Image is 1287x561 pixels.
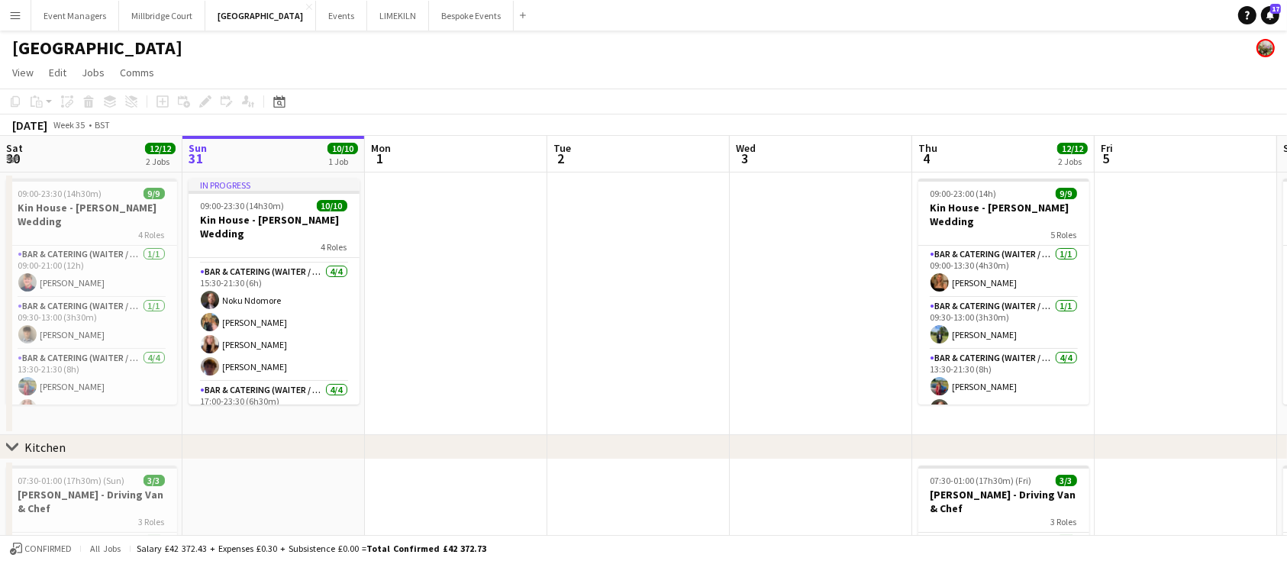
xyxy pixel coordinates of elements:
div: In progress [189,179,360,191]
a: 17 [1261,6,1279,24]
span: 07:30-01:00 (17h30m) (Fri) [931,475,1032,486]
span: Comms [120,66,154,79]
span: Mon [371,141,391,155]
span: 10/10 [327,143,358,154]
span: Week 35 [50,119,89,131]
a: Edit [43,63,73,82]
div: 1 Job [328,156,357,167]
app-card-role: Bar & Catering (Waiter / waitress)4/413:30-21:30 (8h)[PERSON_NAME][PERSON_NAME] [6,350,177,468]
span: 09:00-23:30 (14h30m) [18,188,102,199]
span: 3 Roles [1051,516,1077,527]
a: Comms [114,63,160,82]
h3: Kin House - [PERSON_NAME] Wedding [918,201,1089,228]
app-job-card: 09:00-23:00 (14h)9/9Kin House - [PERSON_NAME] Wedding5 RolesBar & Catering (Waiter / waitress)1/1... [918,179,1089,405]
span: Sun [189,141,207,155]
div: 2 Jobs [146,156,175,167]
span: 1 [369,150,391,167]
span: 12/12 [1057,143,1088,154]
span: 09:00-23:00 (14h) [931,188,997,199]
span: 3 [734,150,756,167]
button: LIMEKILN [367,1,429,31]
a: View [6,63,40,82]
app-card-role: Bar & Catering (Waiter / waitress)4/413:30-21:30 (8h)[PERSON_NAME]Noku Ndomore [918,350,1089,468]
div: 2 Jobs [1058,156,1087,167]
span: Edit [49,66,66,79]
app-card-role: Bar & Catering (Waiter / waitress)4/415:30-21:30 (6h)Noku Ndomore[PERSON_NAME][PERSON_NAME][PERSO... [189,263,360,382]
h3: Kin House - [PERSON_NAME] Wedding [6,201,177,228]
span: 12/12 [145,143,176,154]
span: 2 [551,150,571,167]
div: Salary £42 372.43 + Expenses £0.30 + Subsistence £0.00 = [137,543,486,554]
span: Thu [918,141,937,155]
app-job-card: 09:00-23:30 (14h30m)9/9Kin House - [PERSON_NAME] Wedding4 RolesBar & Catering (Waiter / waitress)... [6,179,177,405]
span: 09:00-23:30 (14h30m) [201,200,285,211]
span: 30 [4,150,23,167]
span: 3/3 [1056,475,1077,486]
h3: [PERSON_NAME] - Driving Van & Chef [918,488,1089,515]
span: 3 Roles [139,516,165,527]
span: All jobs [87,543,124,554]
span: Fri [1101,141,1113,155]
span: 9/9 [144,188,165,199]
span: Sat [6,141,23,155]
h1: [GEOGRAPHIC_DATA] [12,37,182,60]
span: View [12,66,34,79]
span: 3/3 [144,475,165,486]
span: 4 Roles [139,229,165,240]
h3: Kin House - [PERSON_NAME] Wedding [189,213,360,240]
a: Jobs [76,63,111,82]
div: Kitchen [24,440,66,455]
div: [DATE] [12,118,47,133]
span: 5 Roles [1051,229,1077,240]
span: Tue [553,141,571,155]
span: 10/10 [317,200,347,211]
app-card-role: Bar & Catering (Waiter / waitress)1/109:30-13:00 (3h30m)[PERSON_NAME] [6,298,177,350]
app-card-role: Bar & Catering (Waiter / waitress)1/109:00-13:30 (4h30m)[PERSON_NAME] [918,246,1089,298]
button: Millbridge Court [119,1,205,31]
div: BST [95,119,110,131]
span: 07:30-01:00 (17h30m) (Sun) [18,475,125,486]
span: 17 [1270,4,1281,14]
app-card-role: Bar & Catering (Waiter / waitress)1/109:00-21:00 (12h)[PERSON_NAME] [6,246,177,298]
span: Confirmed [24,543,72,554]
span: 9/9 [1056,188,1077,199]
button: Events [316,1,367,31]
app-job-card: In progress09:00-23:30 (14h30m)10/10Kin House - [PERSON_NAME] Wedding4 Roles09:00-20:00 (11h)[PER... [189,179,360,405]
h3: [PERSON_NAME] - Driving Van & Chef [6,488,177,515]
span: Wed [736,141,756,155]
button: Bespoke Events [429,1,514,31]
span: 4 Roles [321,241,347,253]
app-card-role: Bar & Catering (Waiter / waitress)4/417:00-23:30 (6h30m) [189,382,360,505]
span: 5 [1098,150,1113,167]
button: [GEOGRAPHIC_DATA] [205,1,316,31]
app-card-role: Bar & Catering (Waiter / waitress)1/109:30-13:00 (3h30m)[PERSON_NAME] [918,298,1089,350]
span: Total Confirmed £42 372.73 [366,543,486,554]
span: 4 [916,150,937,167]
app-user-avatar: Staffing Manager [1256,39,1275,57]
button: Confirmed [8,540,74,557]
button: Event Managers [31,1,119,31]
span: 31 [186,150,207,167]
span: Jobs [82,66,105,79]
